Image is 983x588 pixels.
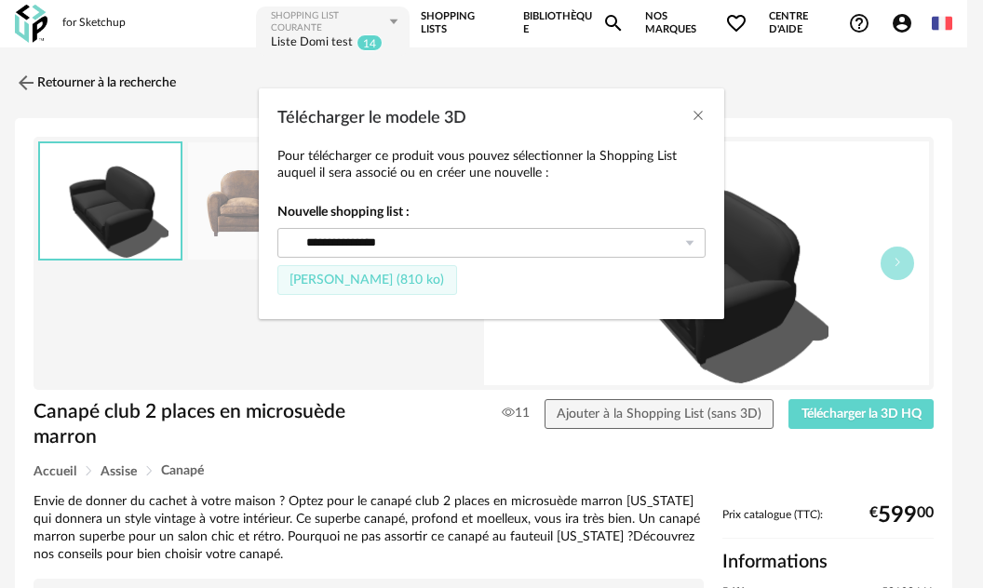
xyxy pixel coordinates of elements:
button: [PERSON_NAME] (810 ko) [277,265,457,295]
span: Télécharger le modele 3D [277,110,466,127]
p: Pour télécharger ce produit vous pouvez sélectionner la Shopping List auquel il sera associé ou e... [277,148,706,181]
span: [PERSON_NAME] (810 ko) [290,274,444,287]
div: Télécharger le modele 3D [259,88,724,320]
button: Close [691,107,706,127]
strong: Nouvelle shopping list : [277,204,706,220]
